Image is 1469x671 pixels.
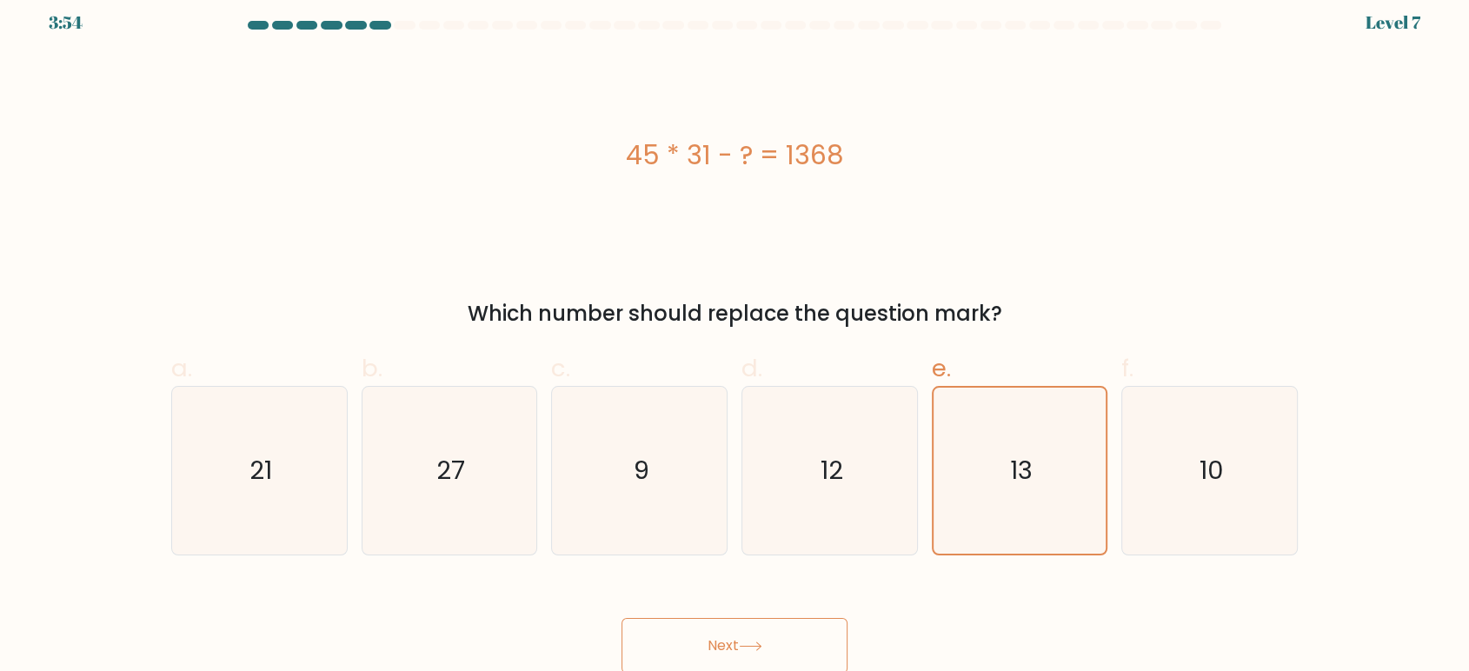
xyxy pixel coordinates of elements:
[1010,453,1033,488] text: 13
[171,136,1298,175] div: 45 * 31 - ? = 1368
[820,453,842,488] text: 12
[1366,10,1420,36] div: Level 7
[249,453,272,488] text: 21
[932,351,951,385] span: e.
[171,351,192,385] span: a.
[1200,453,1224,488] text: 10
[634,453,649,488] text: 9
[551,351,570,385] span: c.
[1121,351,1133,385] span: f.
[436,453,465,488] text: 27
[182,298,1287,329] div: Which number should replace the question mark?
[362,351,382,385] span: b.
[741,351,762,385] span: d.
[49,10,83,36] div: 3:54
